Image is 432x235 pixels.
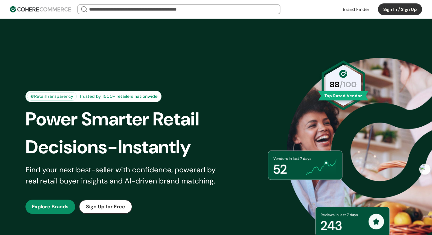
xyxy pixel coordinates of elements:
div: #RetailTransparency [27,92,77,101]
button: Sign In / Sign Up [378,3,422,15]
div: Find your next best-seller with confidence, powered by real retail buyer insights and AI-driven b... [25,164,224,187]
img: Cohere Logo [10,6,71,12]
div: Trusted by 1500+ retailers nationwide [77,93,160,100]
div: Decisions-Instantly [25,133,234,161]
button: Explore Brands [25,200,75,214]
div: Power Smarter Retail [25,105,234,133]
button: Sign Up for Free [79,200,132,214]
